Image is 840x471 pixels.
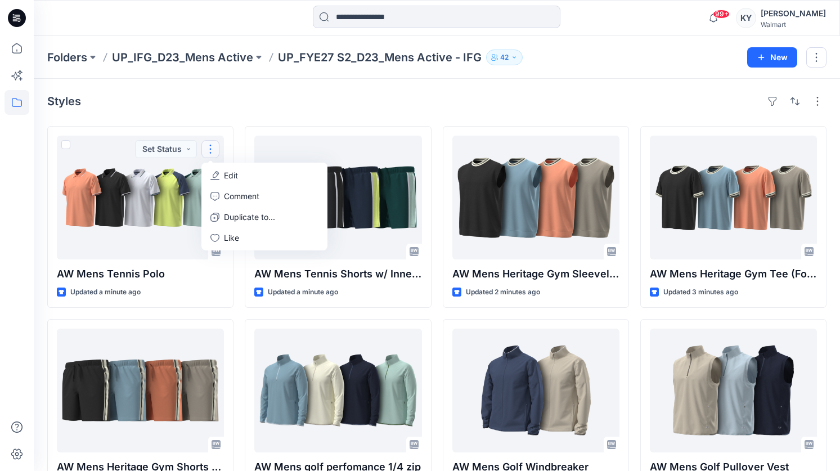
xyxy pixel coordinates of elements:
[486,50,523,65] button: 42
[254,266,421,282] p: AW Mens Tennis Shorts w/ Inner Shorts
[57,266,224,282] p: AW Mens Tennis Polo
[736,8,756,28] div: KY
[747,47,797,68] button: New
[452,329,619,452] a: AW Mens Golf Windbreaker
[268,286,338,298] p: Updated a minute ago
[224,169,238,181] p: Edit
[650,266,817,282] p: AW Mens Heritage Gym Tee (For S2)
[224,232,239,244] p: Like
[47,50,87,65] a: Folders
[224,211,275,223] p: Duplicate to...
[204,165,325,186] a: Edit
[254,136,421,259] a: AW Mens Tennis Shorts w/ Inner Shorts
[224,190,259,202] p: Comment
[57,329,224,452] a: AW Mens Heritage Gym Shorts (S2)
[663,286,738,298] p: Updated 3 minutes ago
[761,7,826,20] div: [PERSON_NAME]
[452,136,619,259] a: AW Mens Heritage Gym Sleeveless
[713,10,730,19] span: 99+
[500,51,509,64] p: 42
[57,136,224,259] a: AW Mens Tennis Polo
[278,50,482,65] p: UP_FYE27 S2_D23_Mens Active - IFG
[452,266,619,282] p: AW Mens Heritage Gym Sleeveless
[112,50,253,65] a: UP_IFG_D23_Mens Active
[254,329,421,452] a: AW Mens golf perfomance 1/4 zip
[466,286,540,298] p: Updated 2 minutes ago
[761,20,826,29] div: Walmart
[650,136,817,259] a: AW Mens Heritage Gym Tee (For S2)
[650,329,817,452] a: AW Mens Golf Pullover Vest
[70,286,141,298] p: Updated a minute ago
[47,95,81,108] h4: Styles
